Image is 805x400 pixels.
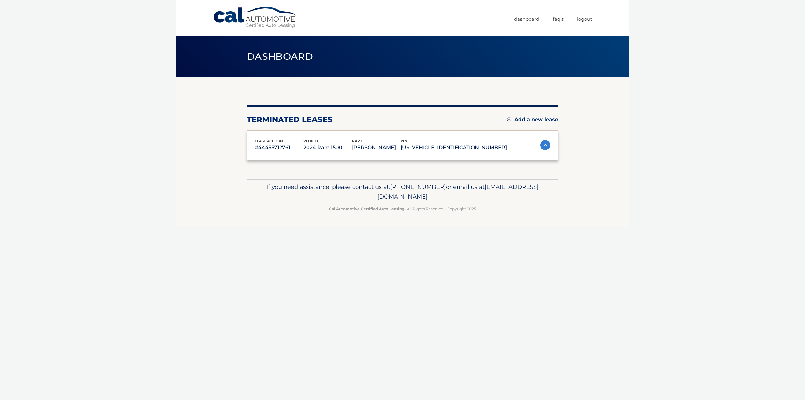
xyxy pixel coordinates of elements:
span: Dashboard [247,51,313,62]
h2: terminated leases [247,115,333,124]
span: name [352,139,363,143]
p: 2024 Ram 1500 [303,143,352,152]
img: add.svg [507,117,511,121]
p: [PERSON_NAME] [352,143,401,152]
p: - All Rights Reserved - Copyright 2025 [251,206,554,212]
span: lease account [255,139,285,143]
a: Dashboard [514,14,539,24]
p: [US_VEHICLE_IDENTIFICATION_NUMBER] [401,143,507,152]
img: accordion-active.svg [540,140,550,150]
span: vin [401,139,407,143]
a: Add a new lease [507,116,558,123]
strong: Cal Automotive Certified Auto Leasing [329,206,404,211]
span: vehicle [303,139,319,143]
a: Logout [577,14,592,24]
a: Cal Automotive [213,6,298,29]
a: FAQ's [553,14,563,24]
p: #44455712761 [255,143,303,152]
span: [PHONE_NUMBER] [390,183,446,190]
p: If you need assistance, please contact us at: or email us at [251,182,554,202]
